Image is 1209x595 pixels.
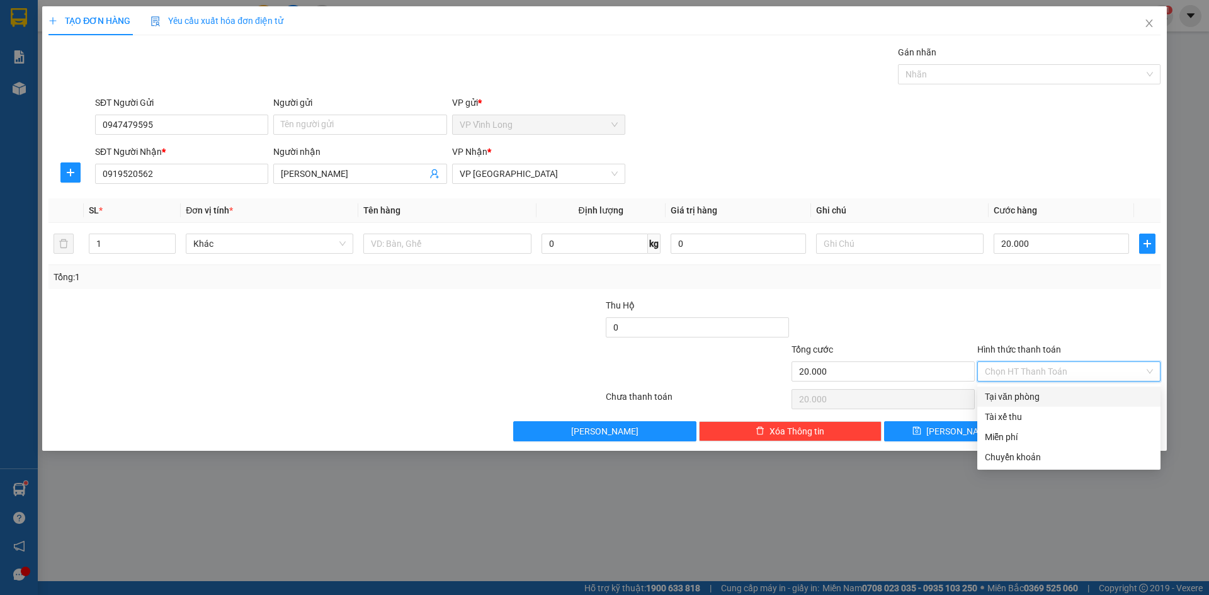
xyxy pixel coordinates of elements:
[1139,234,1155,254] button: plus
[61,167,80,178] span: plus
[193,234,346,253] span: Khác
[429,169,440,179] span: user-add
[671,205,717,215] span: Giá trị hàng
[54,270,467,284] div: Tổng: 1
[816,234,984,254] input: Ghi Chú
[977,344,1061,354] label: Hình thức thanh toán
[604,390,790,412] div: Chưa thanh toán
[89,205,99,215] span: SL
[571,424,639,438] span: [PERSON_NAME]
[699,421,882,441] button: deleteXóa Thông tin
[811,198,989,223] th: Ghi chú
[1132,6,1167,42] button: Close
[756,426,764,436] span: delete
[48,16,57,25] span: plus
[606,300,635,310] span: Thu Hộ
[671,234,806,254] input: 0
[985,450,1153,464] div: Chuyển khoản
[150,16,161,26] img: icon
[926,424,994,438] span: [PERSON_NAME]
[363,205,400,215] span: Tên hàng
[1144,18,1154,28] span: close
[985,430,1153,444] div: Miễn phí
[273,145,446,159] div: Người nhận
[648,234,661,254] span: kg
[363,234,531,254] input: VD: Bàn, Ghế
[60,162,81,183] button: plus
[273,96,446,110] div: Người gửi
[54,234,74,254] button: delete
[460,115,618,134] span: VP Vĩnh Long
[48,16,130,26] span: TẠO ĐƠN HÀNG
[513,421,696,441] button: [PERSON_NAME]
[985,410,1153,424] div: Tài xế thu
[898,47,936,57] label: Gán nhãn
[1140,239,1155,249] span: plus
[452,96,625,110] div: VP gửi
[452,147,487,157] span: VP Nhận
[95,145,268,159] div: SĐT Người Nhận
[95,96,268,110] div: SĐT Người Gửi
[460,164,618,183] span: VP Sài Gòn
[912,426,921,436] span: save
[186,205,233,215] span: Đơn vị tính
[884,421,1021,441] button: save[PERSON_NAME]
[769,424,824,438] span: Xóa Thông tin
[150,16,283,26] span: Yêu cầu xuất hóa đơn điện tử
[579,205,623,215] span: Định lượng
[994,205,1037,215] span: Cước hàng
[792,344,833,354] span: Tổng cước
[985,390,1153,404] div: Tại văn phòng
